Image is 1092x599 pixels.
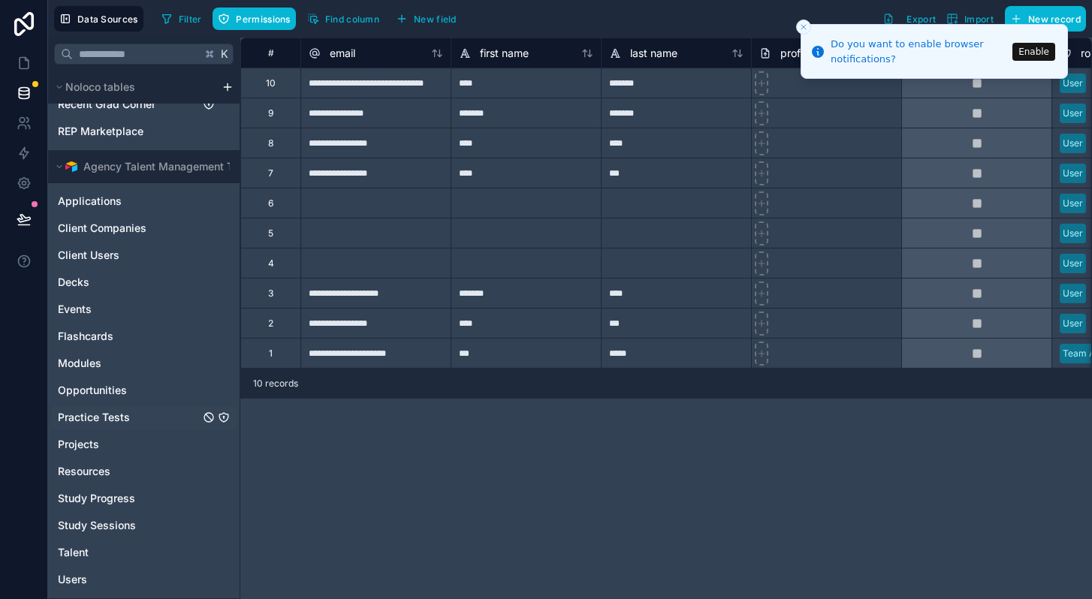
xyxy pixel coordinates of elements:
[1063,257,1083,270] div: User
[58,97,155,112] span: Recent Grad Corner
[58,410,200,425] a: Practice Tests
[51,513,237,537] div: Study Sessions
[58,302,200,317] a: Events
[1005,6,1086,32] button: New record
[236,14,290,25] span: Permissions
[51,189,237,213] div: Applications
[1063,107,1083,120] div: User
[58,248,200,263] a: Client Users
[58,356,200,371] a: Modules
[58,275,200,290] a: Decks
[877,6,941,32] button: Export
[51,92,237,116] div: Recent Grad Corner
[999,6,1086,32] a: New record
[54,6,143,32] button: Data Sources
[51,486,237,510] div: Study Progress
[51,351,237,375] div: Modules
[58,437,99,452] span: Projects
[179,14,202,25] span: Filter
[58,329,200,344] a: Flashcards
[65,161,77,173] img: Airtable Logo
[58,221,200,236] a: Client Companies
[1063,197,1083,210] div: User
[51,297,237,321] div: Events
[51,270,237,294] div: Decks
[58,124,185,139] a: REP Marketplace
[77,14,138,25] span: Data Sources
[51,540,237,564] div: Talent
[58,518,200,533] a: Study Sessions
[252,47,289,59] div: #
[58,302,92,317] span: Events
[1063,227,1083,240] div: User
[268,137,273,149] div: 8
[58,572,200,587] a: Users
[1063,167,1083,180] div: User
[51,77,216,98] button: Noloco tables
[268,227,273,239] div: 5
[213,8,295,30] button: Permissions
[58,97,185,112] a: Recent Grad Corner
[58,194,122,209] span: Applications
[219,49,230,59] span: K
[51,378,237,402] div: Opportunities
[58,383,127,398] span: Opportunities
[58,464,200,479] a: Resources
[480,46,529,61] span: first name
[391,8,462,30] button: New field
[941,6,999,32] button: Import
[83,159,273,174] span: Agency Talent Management Template
[58,356,101,371] span: Modules
[414,14,457,25] span: New field
[58,194,200,209] a: Applications
[796,20,811,35] button: Close toast
[58,329,113,344] span: Flashcards
[58,437,200,452] a: Projects
[58,491,135,506] span: Study Progress
[58,275,89,290] span: Decks
[155,8,207,30] button: Filter
[268,197,273,209] div: 6
[58,545,89,560] span: Talent
[58,491,200,506] a: Study Progress
[268,287,273,299] div: 3
[780,46,849,61] span: profile picture
[1063,317,1083,330] div: User
[269,348,273,360] div: 1
[1012,43,1055,61] button: Enable
[51,216,237,240] div: Client Companies
[51,324,237,348] div: Flashcards
[58,518,136,533] span: Study Sessions
[51,567,237,591] div: Users
[51,405,237,429] div: Practice Tests
[268,318,273,330] div: 2
[51,243,237,267] div: Client Users
[266,77,276,89] div: 10
[330,46,355,61] span: email
[51,156,237,177] button: Airtable LogoAgency Talent Management Template
[302,8,385,30] button: Find column
[58,248,119,263] span: Client Users
[58,124,143,139] span: REP Marketplace
[268,257,274,269] div: 4
[51,432,237,456] div: Projects
[48,71,240,598] div: scrollable content
[58,221,146,236] span: Client Companies
[268,107,273,119] div: 9
[51,119,237,143] div: REP Marketplace
[213,8,301,30] a: Permissions
[58,464,110,479] span: Resources
[58,572,87,587] span: Users
[51,459,237,483] div: Resources
[630,46,677,61] span: last name
[58,410,130,425] span: Practice Tests
[325,14,379,25] span: Find column
[831,37,1008,66] div: Do you want to enable browser notifications?
[1063,137,1083,150] div: User
[65,80,135,95] span: Noloco tables
[58,545,200,560] a: Talent
[253,378,298,390] span: 10 records
[1063,77,1083,90] div: User
[58,383,200,398] a: Opportunities
[268,167,273,179] div: 7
